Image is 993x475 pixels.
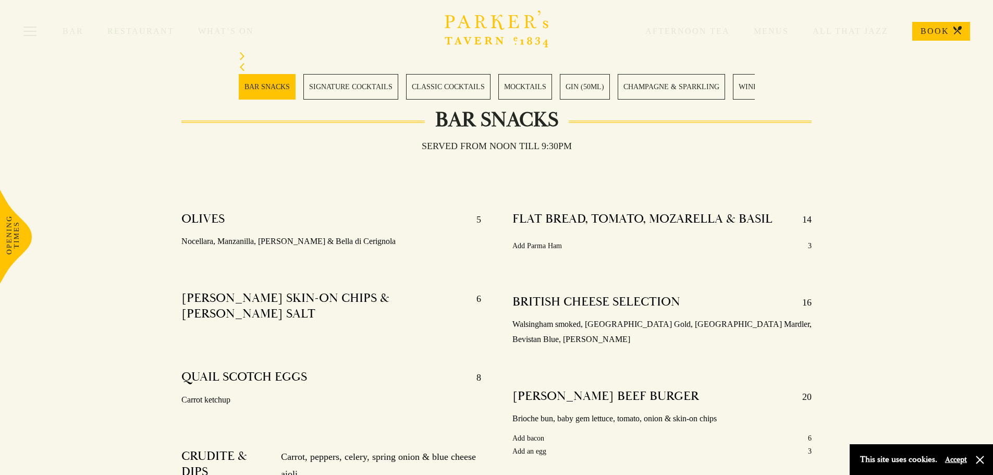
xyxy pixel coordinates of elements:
[808,445,812,458] p: 3
[860,452,937,467] p: This site uses cookies.
[466,369,481,386] p: 8
[512,211,773,228] h4: FLAT BREAD, TOMATO, MOZARELLA & BASIL
[512,294,680,311] h4: BRITISH CHEESE SELECTION
[618,74,725,100] a: 6 / 28
[512,411,812,427] p: Brioche bun, baby gem lettuce, tomato, onion & skin-on chips
[792,211,812,228] p: 14
[733,74,768,100] a: 7 / 28
[181,290,466,322] h4: [PERSON_NAME] SKIN-ON CHIPS & [PERSON_NAME] SALT
[466,211,481,228] p: 5
[808,432,812,445] p: 6
[181,369,307,386] h4: QUAIL SCOTCH EGGS
[512,317,812,347] p: Walsingham smoked, [GEOGRAPHIC_DATA] Gold, [GEOGRAPHIC_DATA] Mardler, Bevistan Blue, [PERSON_NAME]
[181,211,225,228] h4: OLIVES
[181,234,481,249] p: Nocellara, Manzanilla, [PERSON_NAME] & Bella di Cerignola
[512,239,562,252] p: Add Parma Ham
[512,388,699,405] h4: [PERSON_NAME] BEEF BURGER
[181,393,481,408] p: Carrot ketchup
[425,107,569,132] h2: Bar Snacks
[239,74,296,100] a: 1 / 28
[808,239,812,252] p: 3
[406,74,491,100] a: 3 / 28
[498,74,552,100] a: 4 / 28
[975,455,985,465] button: Close and accept
[239,63,755,74] div: Previous slide
[411,140,582,152] h3: Served from noon till 9:30pm
[303,74,398,100] a: 2 / 28
[792,388,812,405] p: 20
[512,445,546,458] p: Add an egg
[945,455,967,465] button: Accept
[466,290,481,322] p: 6
[512,432,544,445] p: Add bacon
[792,294,812,311] p: 16
[560,74,610,100] a: 5 / 28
